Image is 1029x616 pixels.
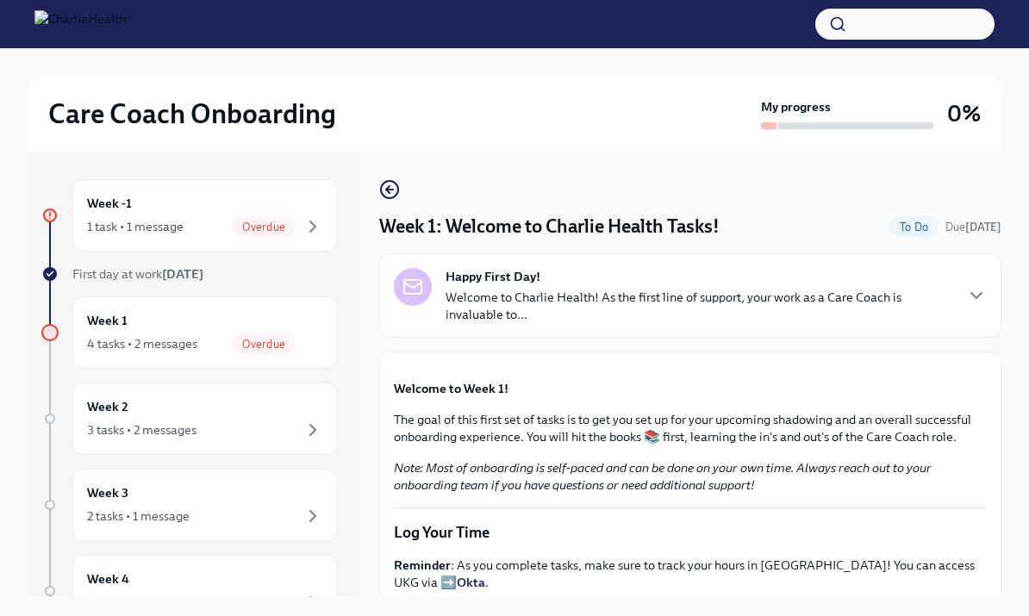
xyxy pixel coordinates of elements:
[87,311,128,330] h6: Week 1
[87,335,197,352] div: 4 tasks • 2 messages
[41,469,338,541] a: Week 32 tasks • 1 message
[379,214,720,240] h4: Week 1: Welcome to Charlie Health Tasks!
[446,268,540,285] strong: Happy First Day!
[394,411,987,445] p: The goal of this first set of tasks is to get you set up for your upcoming shadowing and an overa...
[87,194,132,213] h6: Week -1
[232,221,296,233] span: Overdue
[87,397,128,416] h6: Week 2
[394,460,932,493] em: Note: Most of onboarding is self-paced and can be done on your own time. Always reach out to your...
[87,594,117,611] div: 1 task
[232,338,296,351] span: Overdue
[394,557,451,573] strong: Reminder
[965,221,1001,233] strong: [DATE]
[34,10,126,38] img: CharlieHealth
[87,507,190,525] div: 2 tasks • 1 message
[889,221,939,233] span: To Do
[41,265,338,283] a: First day at work[DATE]
[87,218,184,235] div: 1 task • 1 message
[72,266,203,282] span: First day at work
[394,381,508,396] strong: Welcome to Week 1!
[41,179,338,252] a: Week -11 task • 1 messageOverdue
[48,96,336,131] h2: Care Coach Onboarding
[457,575,485,590] a: Okta
[761,98,831,115] strong: My progress
[87,483,128,502] h6: Week 3
[394,557,987,591] p: : As you complete tasks, make sure to track your hours in [GEOGRAPHIC_DATA]! You can access UKG v...
[947,98,981,129] h3: 0%
[41,296,338,369] a: Week 14 tasks • 2 messagesOverdue
[945,219,1001,235] span: August 18th, 2025 09:00
[945,221,1001,233] span: Due
[87,421,196,439] div: 3 tasks • 2 messages
[87,569,129,588] h6: Week 4
[41,383,338,455] a: Week 23 tasks • 2 messages
[162,266,203,282] strong: [DATE]
[446,289,952,323] p: Welcome to Charlie Health! As the first line of support, your work as a Care Coach is invaluable ...
[394,522,987,543] p: Log Your Time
